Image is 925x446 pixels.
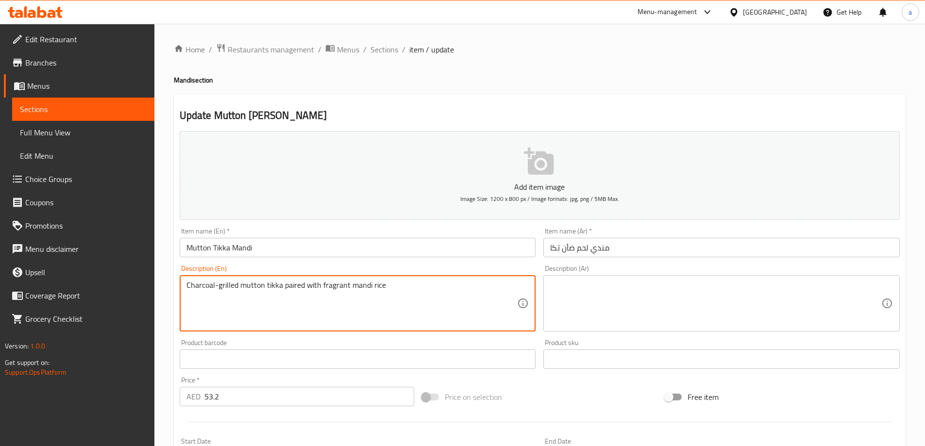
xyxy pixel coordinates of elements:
[5,356,50,369] span: Get support on:
[337,44,359,55] span: Menus
[4,74,154,98] a: Menus
[4,284,154,307] a: Coverage Report
[409,44,454,55] span: item / update
[12,98,154,121] a: Sections
[174,44,205,55] a: Home
[5,340,29,352] span: Version:
[12,144,154,167] a: Edit Menu
[460,193,619,204] span: Image Size: 1200 x 800 px / Image formats: jpg, png / 5MB Max.
[180,238,536,257] input: Enter name En
[5,366,67,379] a: Support.OpsPlatform
[216,43,314,56] a: Restaurants management
[25,243,147,255] span: Menu disclaimer
[25,33,147,45] span: Edit Restaurant
[4,237,154,261] a: Menu disclaimer
[908,7,912,17] span: a
[186,281,518,327] textarea: Charcoal-grilled mutton tikka paired with fragrant mandi rice
[180,131,900,220] button: Add item imageImage Size: 1200 x 800 px / Image formats: jpg, png / 5MB Max.
[4,261,154,284] a: Upsell
[4,51,154,74] a: Branches
[20,127,147,138] span: Full Menu View
[25,266,147,278] span: Upsell
[30,340,45,352] span: 1.0.0
[743,7,807,17] div: [GEOGRAPHIC_DATA]
[4,307,154,330] a: Grocery Checklist
[209,44,212,55] li: /
[688,391,719,403] span: Free item
[318,44,321,55] li: /
[20,150,147,162] span: Edit Menu
[186,391,201,402] p: AED
[204,387,415,406] input: Please enter price
[543,349,900,369] input: Please enter product sku
[445,391,502,403] span: Price on selection
[4,191,154,214] a: Coupons
[25,197,147,208] span: Coupons
[25,173,147,185] span: Choice Groups
[27,80,147,92] span: Menus
[402,44,405,55] li: /
[543,238,900,257] input: Enter name Ar
[4,214,154,237] a: Promotions
[370,44,398,55] a: Sections
[20,103,147,115] span: Sections
[25,290,147,301] span: Coverage Report
[174,75,906,85] h4: Mandi section
[228,44,314,55] span: Restaurants management
[25,220,147,231] span: Promotions
[174,43,906,56] nav: breadcrumb
[195,181,885,193] p: Add item image
[180,349,536,369] input: Please enter product barcode
[180,108,900,123] h2: Update Mutton [PERSON_NAME]
[25,57,147,68] span: Branches
[363,44,367,55] li: /
[25,313,147,325] span: Grocery Checklist
[4,28,154,51] a: Edit Restaurant
[12,121,154,144] a: Full Menu View
[4,167,154,191] a: Choice Groups
[638,6,697,18] div: Menu-management
[325,43,359,56] a: Menus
